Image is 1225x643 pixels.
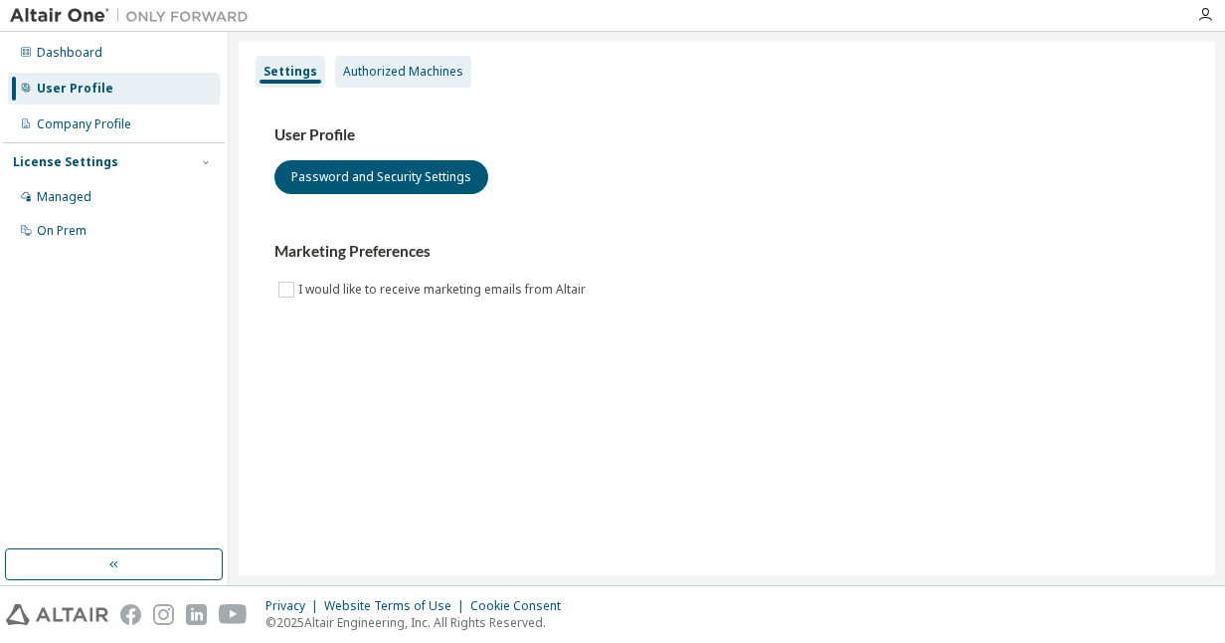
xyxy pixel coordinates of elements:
[13,154,118,170] div: License Settings
[219,604,248,625] img: youtube.svg
[298,278,590,302] label: I would like to receive marketing emails from Altair
[37,223,87,239] div: On Prem
[37,45,102,61] div: Dashboard
[324,598,470,614] div: Website Terms of Use
[274,242,1179,262] h3: Marketing Preferences
[10,6,259,26] img: Altair One
[37,81,113,97] div: User Profile
[343,64,463,80] div: Authorized Machines
[153,604,174,625] img: instagram.svg
[37,189,91,205] div: Managed
[120,604,141,625] img: facebook.svg
[265,598,324,614] div: Privacy
[265,614,573,631] p: © 2025 Altair Engineering, Inc. All Rights Reserved.
[274,160,488,194] button: Password and Security Settings
[6,604,108,625] img: altair_logo.svg
[263,64,317,80] div: Settings
[186,604,207,625] img: linkedin.svg
[274,125,1179,145] h3: User Profile
[37,116,131,132] div: Company Profile
[470,598,573,614] div: Cookie Consent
